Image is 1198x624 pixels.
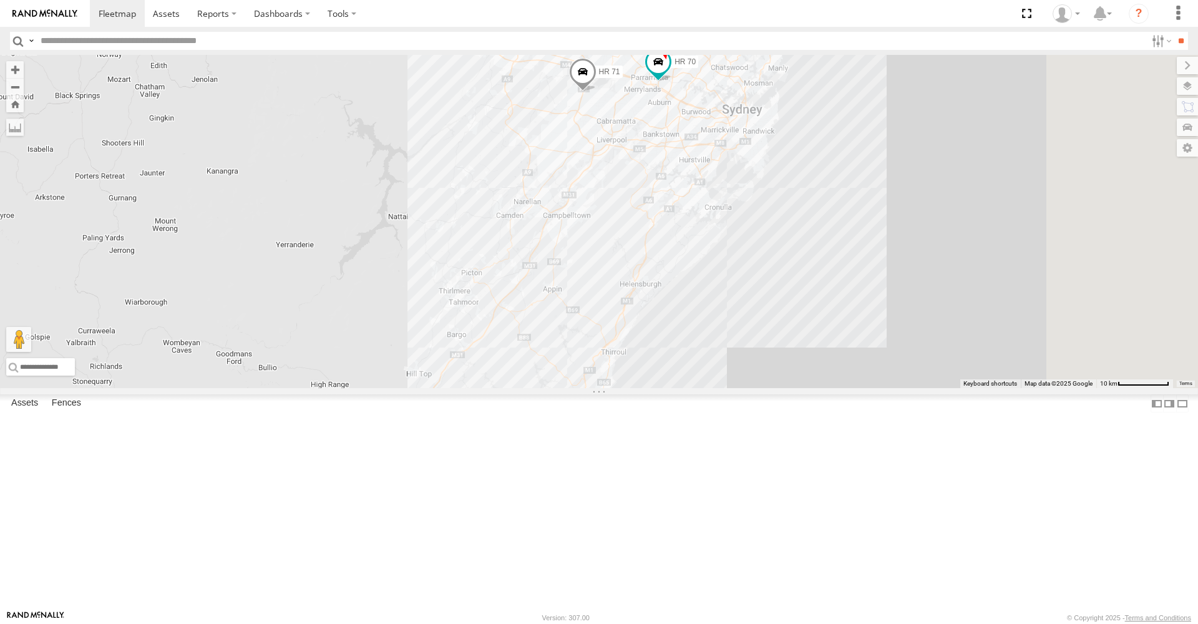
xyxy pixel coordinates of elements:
span: HR 71 [599,68,620,77]
a: Visit our Website [7,612,64,624]
button: Zoom Home [6,95,24,112]
button: Zoom out [6,78,24,95]
span: Map data ©2025 Google [1025,380,1093,387]
label: Dock Summary Table to the Right [1163,394,1176,412]
i: ? [1129,4,1149,24]
div: © Copyright 2025 - [1067,614,1191,622]
label: Map Settings [1177,139,1198,157]
label: Search Query [26,32,36,50]
label: Search Filter Options [1147,32,1174,50]
label: Assets [5,395,44,412]
label: Measure [6,119,24,136]
a: Terms (opens in new tab) [1179,381,1192,386]
div: Version: 307.00 [542,614,590,622]
button: Zoom in [6,61,24,78]
label: Hide Summary Table [1176,394,1189,412]
span: HR 70 [674,57,696,66]
button: Keyboard shortcuts [963,379,1017,388]
label: Dock Summary Table to the Left [1151,394,1163,412]
label: Fences [46,395,87,412]
div: Eric Yao [1048,4,1084,23]
button: Drag Pegman onto the map to open Street View [6,327,31,352]
a: Terms and Conditions [1125,614,1191,622]
img: rand-logo.svg [12,9,77,18]
span: 10 km [1100,380,1118,387]
button: Map Scale: 10 km per 79 pixels [1096,379,1173,388]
